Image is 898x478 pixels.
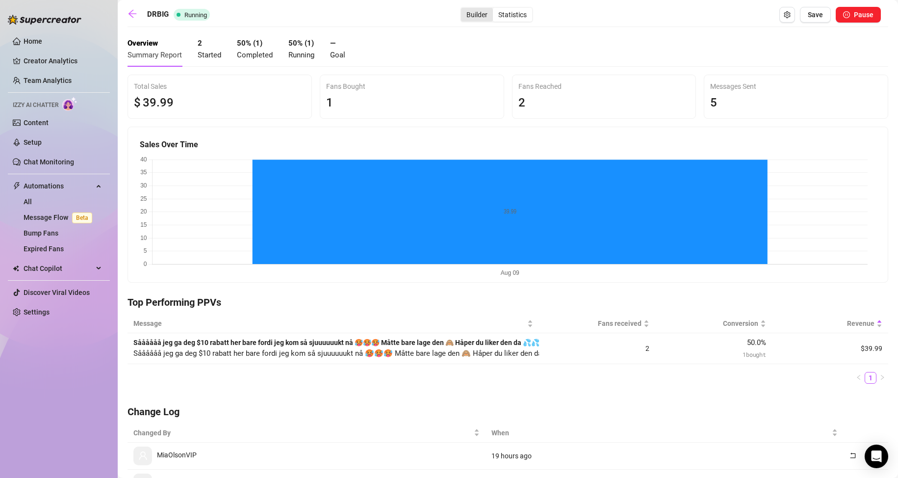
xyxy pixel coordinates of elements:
[62,97,77,111] img: AI Chatter
[147,10,169,19] strong: DRBIG
[800,7,831,23] button: Save Flow
[491,427,830,438] span: When
[237,51,273,59] span: Completed
[24,138,42,146] a: Setup
[140,139,876,151] h5: Sales Over Time
[72,212,92,223] span: Beta
[237,39,262,48] strong: 50 % ( 1 )
[184,11,207,19] span: Running
[128,424,486,443] th: Changed By
[128,405,888,419] h4: Change Log
[330,51,345,59] span: Goal
[461,8,493,22] div: Builder
[486,424,844,443] th: When
[518,81,690,92] div: Fans Reached
[288,39,314,48] strong: 50 % ( 1 )
[13,265,19,272] img: Chat Copilot
[865,445,888,468] div: Open Intercom Messenger
[134,94,141,112] span: $
[8,15,81,25] img: logo-BBDzfeDw.svg
[24,261,93,276] span: Chat Copilot
[876,372,888,384] li: Next Page
[655,314,771,333] th: Conversion
[133,427,472,438] span: Changed By
[24,77,72,84] a: Team Analytics
[854,11,873,19] span: Pause
[138,451,148,460] span: user
[539,314,655,333] th: Fans received
[13,101,58,110] span: Izzy AI Chatter
[326,81,498,92] div: Fans Bought
[128,9,137,19] span: arrow-left
[288,51,314,59] span: Running
[24,229,58,237] a: Bump Fans
[836,7,881,23] button: Pause
[13,182,21,190] span: thunderbolt
[539,333,655,364] td: 2
[133,318,525,329] span: Message
[747,338,766,347] span: 50.0 %
[879,374,885,380] span: right
[198,51,221,59] span: Started
[460,7,533,23] div: segmented control
[128,295,888,309] h4: Top Performing PPVs
[24,198,32,206] a: All
[856,374,862,380] span: left
[772,333,888,364] td: $39.99
[493,8,532,22] div: Statistics
[710,81,882,92] div: Messages Sent
[772,314,888,333] th: Revenue
[710,96,717,109] span: 5
[486,443,844,470] td: 19 hours ago
[518,96,525,109] span: 2
[24,308,50,316] a: Settings
[24,245,64,253] a: Expired Fans
[24,37,42,45] a: Home
[157,451,197,459] span: MiaOlsonVIP
[24,158,74,166] a: Chat Monitoring
[661,318,758,329] span: Conversion
[779,7,795,23] button: Open Exit Rules
[784,11,791,18] span: setting
[853,372,865,384] button: left
[778,318,874,329] span: Revenue
[853,372,865,384] li: Previous Page
[128,51,182,59] span: Summary Report
[876,372,888,384] button: right
[128,39,158,48] strong: Overview
[133,339,709,346] strong: Såååååå jeg ga deg $10 rabatt her bare fordi jeg kom så sjuuuuuukt nå 🥵🥵🥵 Måtte bare lage den 🙈 H...
[24,178,93,194] span: Automations
[156,96,174,109] span: .99
[865,372,876,383] a: 1
[24,53,102,69] a: Creator Analytics
[24,119,49,127] a: Content
[143,96,156,109] span: 39
[128,9,142,21] a: arrow-left
[198,39,202,48] strong: 2
[133,349,743,358] span: Såååååå jeg ga deg $10 rabatt her bare fordi jeg kom så sjuuuuuukt nå 🥵🥵🥵 Måtte bare lage den 🙈 H...
[128,314,539,333] th: Message
[24,213,96,221] a: Message FlowBeta
[808,11,823,19] span: Save
[134,81,306,92] div: Total Sales
[743,350,766,358] span: 1 bought
[326,96,333,109] span: 1
[545,318,641,329] span: Fans received
[849,452,856,459] span: rollback
[865,372,876,384] li: 1
[330,39,335,48] strong: —
[24,289,90,296] a: Discover Viral Videos
[843,11,850,18] span: pause-circle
